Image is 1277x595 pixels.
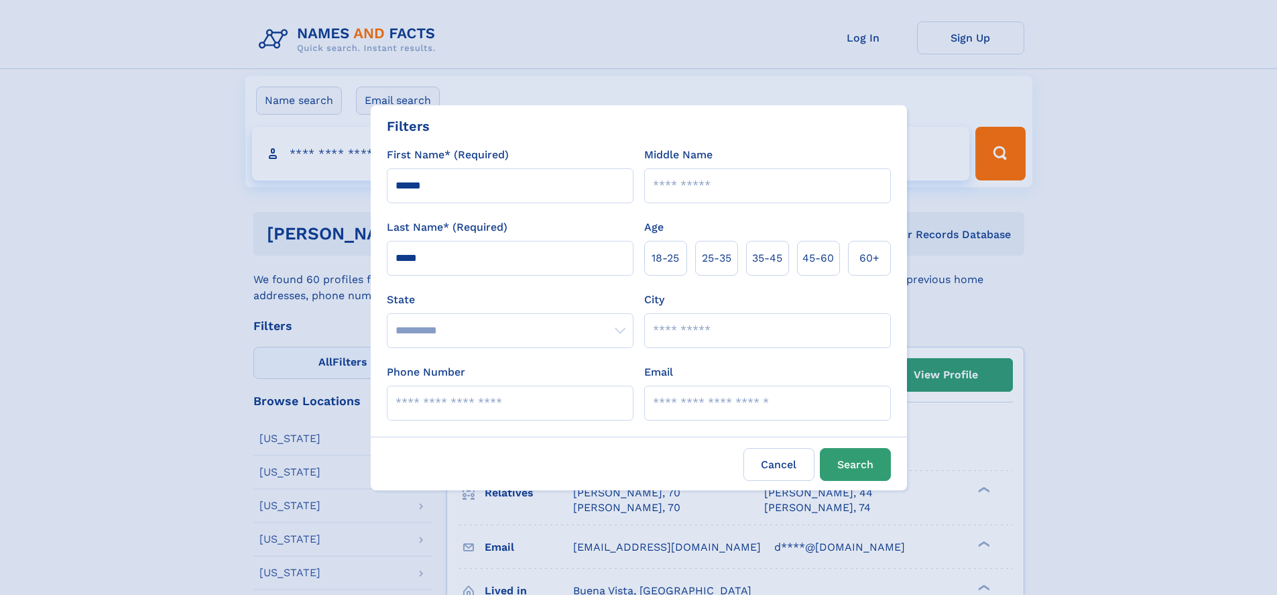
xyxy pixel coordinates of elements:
span: 35‑45 [752,250,782,266]
div: Filters [387,116,430,136]
label: Age [644,219,664,235]
label: First Name* (Required) [387,147,509,163]
span: 18‑25 [652,250,679,266]
label: Middle Name [644,147,713,163]
label: Phone Number [387,364,465,380]
button: Search [820,448,891,481]
label: State [387,292,633,308]
span: 25‑35 [702,250,731,266]
label: Email [644,364,673,380]
label: City [644,292,664,308]
label: Last Name* (Required) [387,219,507,235]
span: 45‑60 [802,250,834,266]
span: 60+ [859,250,879,266]
label: Cancel [743,448,814,481]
